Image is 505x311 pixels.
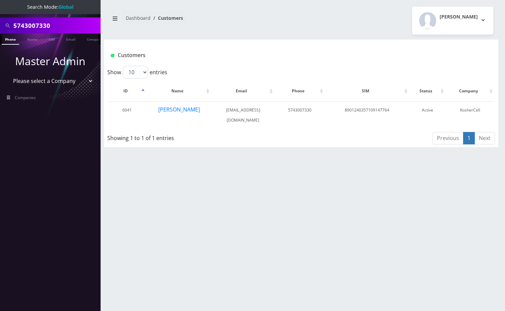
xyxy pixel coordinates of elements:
[63,34,79,44] a: Email
[27,4,73,10] span: Search Mode:
[147,81,211,101] th: Name: activate to sort column ascending
[440,14,478,20] h2: [PERSON_NAME]
[24,34,41,44] a: Name
[275,81,324,101] th: Phone: activate to sort column ascending
[325,81,409,101] th: SIM: activate to sort column ascending
[463,132,475,144] a: 1
[111,52,427,58] h1: Customers
[83,34,106,44] a: Company
[474,132,495,144] a: Next
[410,81,445,101] th: Status: activate to sort column ascending
[126,15,151,21] a: Dashboard
[446,101,494,129] td: KosherCell
[412,7,493,35] button: [PERSON_NAME]
[325,101,409,129] td: 8901240357109147764
[108,81,146,101] th: ID: activate to sort column descending
[109,11,296,30] nav: breadcrumb
[45,34,58,44] a: SIM
[275,101,324,129] td: 5743007330
[108,101,146,129] td: 6041
[107,66,167,79] label: Show entries
[446,81,494,101] th: Company: activate to sort column ascending
[433,132,463,144] a: Previous
[158,105,200,114] button: [PERSON_NAME]
[15,95,36,100] span: Companies
[212,81,274,101] th: Email: activate to sort column ascending
[151,14,183,21] li: Customers
[58,4,73,10] strong: Global
[212,101,274,129] td: [EMAIL_ADDRESS][DOMAIN_NAME]
[107,131,264,142] div: Showing 1 to 1 of 1 entries
[123,66,148,79] select: Showentries
[2,34,19,45] a: Phone
[410,101,445,129] td: Active
[13,19,99,32] input: Search All Companies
